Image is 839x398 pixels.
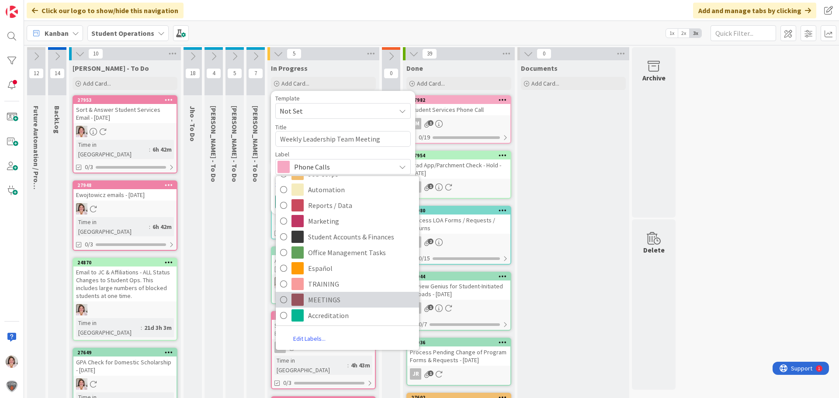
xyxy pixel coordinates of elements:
[73,259,177,301] div: 24870Email to JC & Affiliations - ALL Status Changes to Student Ops. This includes large numbers ...
[77,260,177,266] div: 24870
[428,370,433,376] span: 1
[275,131,411,147] textarea: Weekly Leadership Team Meeting
[272,277,375,288] div: EW
[227,68,242,79] span: 5
[73,96,177,123] div: 27953Sort & Answer Student Services Email - [DATE]
[275,123,287,131] label: Title
[73,304,177,315] div: EW
[407,273,510,300] div: 27944Review Genius for Student-Initiated Uploads - [DATE]
[407,339,510,346] div: 27936
[274,291,350,301] div: Time in [GEOGRAPHIC_DATA]
[29,68,44,79] span: 12
[308,262,415,275] span: Español
[274,215,350,225] div: Time in [GEOGRAPHIC_DATA]
[271,246,376,304] a: 27932Audit New Students & Readmits - [DATE]EWTime in [GEOGRAPHIC_DATA]:37m
[88,48,103,59] span: 10
[18,1,40,12] span: Support
[271,64,308,73] span: In Progress
[407,118,510,129] div: ZM
[276,229,419,245] a: Student Accounts & Finances
[407,346,510,366] div: Process Pending Change of Program Forms & Requests - [DATE]
[384,68,399,79] span: 0
[73,189,177,201] div: Ewojtowicz emails - [DATE]
[272,312,375,339] div: 27957Sort & Answer Student Services Emails - [DATE]
[407,207,510,234] div: 27980Process LOA Forms / Requests / Returns
[643,245,665,255] div: Delete
[76,217,149,236] div: Time in [GEOGRAPHIC_DATA]
[73,356,177,376] div: GPA Check for Domestic Scholarship - [DATE]
[531,80,559,87] span: Add Card...
[287,48,302,59] span: 5
[419,254,430,263] span: 0/15
[422,48,437,59] span: 39
[428,239,433,244] span: 2
[6,6,18,18] img: Visit kanbanzone.com
[73,349,177,356] div: 27649
[272,247,375,255] div: 27932
[73,181,177,189] div: 27948
[280,105,389,117] span: Not Set
[407,96,510,115] div: 27982Student Services Phone Call
[276,276,419,292] a: TRAINING
[76,126,87,137] img: EW
[73,104,177,123] div: Sort & Answer Student Services Email - [DATE]
[281,80,309,87] span: Add Card...
[276,308,419,323] a: Accreditation
[407,152,510,179] div: 27954Grad App/Parchment Check - Hold - [DATE]
[73,180,177,251] a: 27948Ewojtowicz emails - [DATE]EWTime in [GEOGRAPHIC_DATA]:6h 42m0/3
[407,302,510,314] div: ZM
[407,96,510,104] div: 27982
[308,215,415,228] span: Marketing
[276,260,419,276] a: Español
[428,305,433,310] span: 1
[150,145,174,154] div: 6h 42m
[410,368,421,380] div: JR
[77,350,177,356] div: 27649
[407,152,510,159] div: 27954
[276,245,419,260] a: Office Management Tasks
[274,356,347,375] div: Time in [GEOGRAPHIC_DATA]
[272,320,375,339] div: Sort & Answer Student Services Emails - [DATE]
[77,97,177,103] div: 27953
[406,151,511,199] a: 27954Grad App/Parchment Check - Hold - [DATE]JR
[206,68,221,79] span: 4
[308,230,415,243] span: Student Accounts & Finances
[428,183,433,189] span: 1
[73,258,177,341] a: 24870Email to JC & Affiliations - ALL Status Changes to Student Ops. This includes large numbers ...
[6,380,18,392] img: avatar
[274,342,286,353] div: ZM
[693,3,816,18] div: Add and manage tabs by clicking
[417,80,445,87] span: Add Card...
[411,152,510,159] div: 27954
[407,339,510,366] div: 27936Process Pending Change of Program Forms & Requests - [DATE]
[294,161,391,173] span: Phone Calls
[411,273,510,280] div: 27944
[407,368,510,380] div: JR
[521,64,558,73] span: Documents
[407,104,510,115] div: Student Services Phone Call
[76,140,149,159] div: Time in [GEOGRAPHIC_DATA]
[406,338,511,386] a: 27936Process Pending Change of Program Forms & Requests - [DATE]JR
[76,203,87,215] img: EW
[53,106,62,134] span: BackLog
[276,292,419,308] a: MEETINGS
[188,106,197,142] span: Jho - To Do
[76,378,87,390] img: EW
[283,378,291,388] span: 0/3
[406,206,511,265] a: 27980Process LOA Forms / Requests / ReturnsJR0/15
[274,277,286,288] img: EW
[275,151,289,157] span: Label
[411,339,510,346] div: 27936
[142,323,174,332] div: 21d 3h 3m
[83,80,111,87] span: Add Card...
[308,199,415,212] span: Reports / Data
[308,183,415,196] span: Automation
[678,29,690,38] span: 2x
[6,356,18,368] img: EW
[76,304,87,315] img: EW
[248,68,263,79] span: 7
[406,272,511,331] a: 27944Review Genius for Student-Initiated Uploads - [DATE]ZM0/7
[73,378,177,390] div: EW
[642,73,666,83] div: Archive
[149,222,150,232] span: :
